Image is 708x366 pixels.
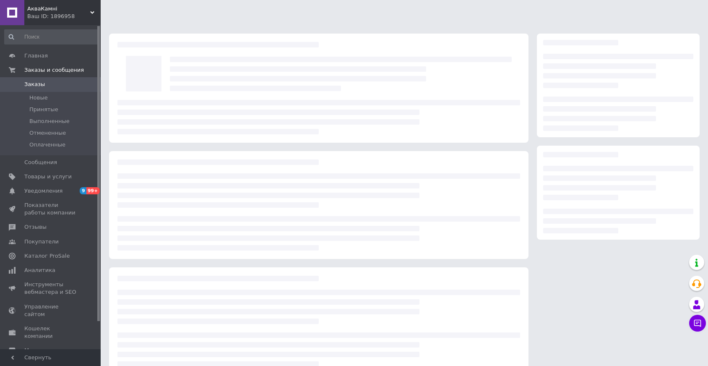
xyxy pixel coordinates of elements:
[86,187,100,194] span: 99+
[24,223,47,231] span: Отзывы
[24,281,78,296] span: Инструменты вебмастера и SEO
[24,52,48,60] span: Главная
[24,347,46,354] span: Маркет
[24,159,57,166] span: Сообщения
[24,187,62,195] span: Уведомления
[80,187,86,194] span: 9
[29,129,66,137] span: Отмененные
[24,66,84,74] span: Заказы и сообщения
[27,13,101,20] div: Ваш ID: 1896958
[29,118,70,125] span: Выполненные
[24,173,72,180] span: Товары и услуги
[29,94,48,102] span: Новые
[24,201,78,217] span: Показатели работы компании
[24,303,78,318] span: Управление сайтом
[29,106,58,113] span: Принятые
[24,325,78,340] span: Кошелек компании
[24,252,70,260] span: Каталог ProSale
[689,315,706,332] button: Чат с покупателем
[24,267,55,274] span: Аналитика
[29,141,65,149] span: Оплаченные
[27,5,90,13] span: АкваКамні
[4,29,99,44] input: Поиск
[24,81,45,88] span: Заказы
[24,238,59,246] span: Покупатели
